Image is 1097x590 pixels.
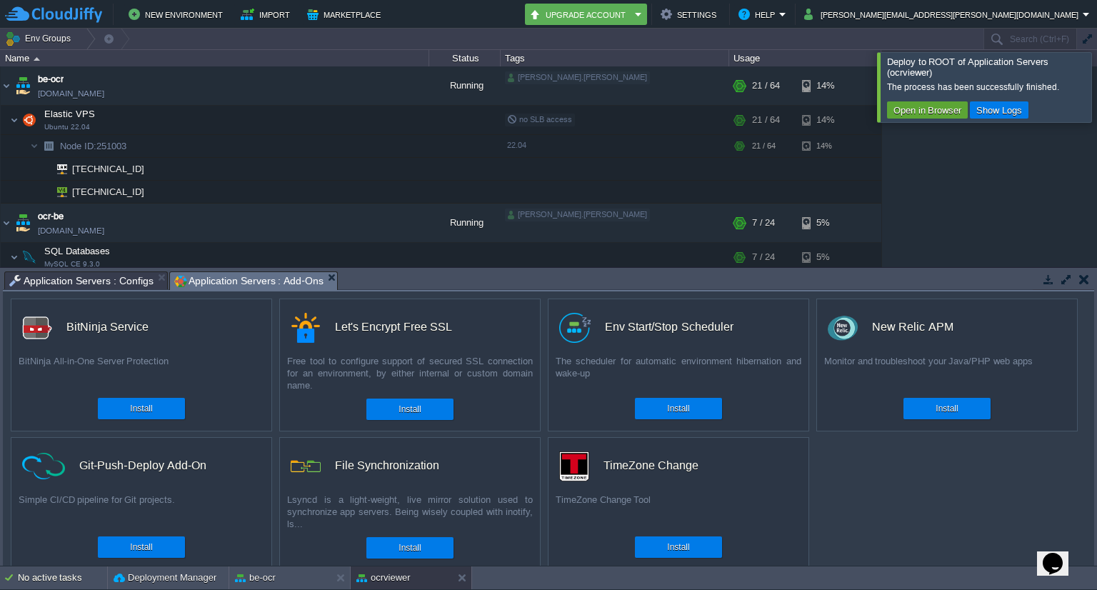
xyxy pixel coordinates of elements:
[19,106,39,134] img: AMDAwAAAACH5BAEAAAAALAAAAAABAAEAAAICRAEAOw==
[38,72,64,86] a: be-ocr
[817,355,1077,391] div: Monitor and troubleshoot your Java/PHP web apps
[752,243,775,271] div: 7 / 24
[38,224,104,238] span: [DOMAIN_NAME]
[39,158,47,180] img: AMDAwAAAACH5BAEAAAAALAAAAAABAAEAAAICRAEAOw==
[828,313,858,343] img: newrelic_70x70.png
[39,135,59,157] img: AMDAwAAAACH5BAEAAAAALAAAAAABAAEAAAICRAEAOw==
[548,494,808,529] div: TimeZone Change Tool
[507,115,572,124] span: no SLB access
[872,312,953,342] div: New Relic APM
[38,86,104,101] span: [DOMAIN_NAME]
[13,66,33,105] img: AMDAwAAAACH5BAEAAAAALAAAAAABAAEAAAICRAEAOw==
[280,355,540,391] div: Free tool to configure support of secured SSL connection for an environment, by either internal o...
[235,571,276,585] button: be-ocr
[559,313,591,343] img: logo.png
[603,451,698,481] div: TimeZone Change
[11,355,271,391] div: BitNinja All-in-One Server Protection
[307,6,385,23] button: Marketplace
[59,140,129,152] span: 251003
[59,140,129,152] a: Node ID:251003
[10,106,19,134] img: AMDAwAAAACH5BAEAAAAALAAAAAABAAEAAAICRAEAOw==
[43,246,112,256] a: SQL DatabasesMySQL CE 9.3.0
[10,243,19,271] img: AMDAwAAAACH5BAEAAAAALAAAAAABAAEAAAICRAEAOw==
[241,6,294,23] button: Import
[548,355,808,391] div: The scheduler for automatic environment hibernation and wake-up
[66,312,149,342] div: BitNinja Service
[429,66,501,105] div: Running
[335,312,452,342] div: Let's Encrypt Free SSL
[605,312,733,342] div: Env Start/Stop Scheduler
[661,6,721,23] button: Settings
[291,313,321,343] img: letsencrypt.png
[752,204,775,242] div: 7 / 24
[752,106,780,134] div: 21 / 64
[71,158,146,180] span: [TECHNICAL_ID]
[501,50,728,66] div: Tags
[13,204,33,242] img: AMDAwAAAACH5BAEAAAAALAAAAAABAAEAAAICRAEAOw==
[667,540,689,554] button: Install
[335,451,439,481] div: File Synchronization
[174,272,324,290] span: Application Servers : Add-Ons
[47,181,67,203] img: AMDAwAAAACH5BAEAAAAALAAAAAABAAEAAAICRAEAOw==
[130,401,152,416] button: Install
[529,6,631,23] button: Upgrade Account
[730,50,881,66] div: Usage
[71,181,146,203] span: [TECHNICAL_ID]
[802,106,848,134] div: 14%
[936,401,958,416] button: Install
[129,6,227,23] button: New Environment
[44,260,100,269] span: MySQL CE 9.3.0
[43,245,112,257] span: SQL Databases
[43,109,97,119] a: Elastic VPSUbuntu 22.04
[11,494,271,529] div: Simple CI/CD pipeline for Git projects.
[5,29,76,49] button: Env Groups
[43,108,97,120] span: Elastic VPS
[887,56,1048,78] span: Deploy to ROOT of Application Servers (ocrviewer)
[1037,533,1083,576] iframe: chat widget
[505,209,650,221] div: [PERSON_NAME].[PERSON_NAME]
[429,204,501,242] div: Running
[280,494,540,530] div: Lsyncd is a light-weight, live mirror solution used to synchronize app servers. Being wisely coup...
[505,71,650,84] div: [PERSON_NAME].[PERSON_NAME]
[291,451,321,481] img: icon.png
[9,272,154,289] span: Application Servers : Configs
[1,204,12,242] img: AMDAwAAAACH5BAEAAAAALAAAAAABAAEAAAICRAEAOw==
[752,66,780,105] div: 21 / 64
[399,402,421,416] button: Install
[39,181,47,203] img: AMDAwAAAACH5BAEAAAAALAAAAAABAAEAAAICRAEAOw==
[79,451,206,481] div: Git-Push-Deploy Add-On
[804,6,1083,23] button: [PERSON_NAME][EMAIL_ADDRESS][PERSON_NAME][DOMAIN_NAME]
[30,135,39,157] img: AMDAwAAAACH5BAEAAAAALAAAAAABAAEAAAICRAEAOw==
[752,135,776,157] div: 21 / 64
[1,50,429,66] div: Name
[738,6,779,23] button: Help
[356,571,411,585] button: ocrviewer
[667,401,689,416] button: Install
[22,313,52,343] img: logo.png
[19,243,39,271] img: AMDAwAAAACH5BAEAAAAALAAAAAABAAEAAAICRAEAOw==
[802,204,848,242] div: 5%
[44,123,90,131] span: Ubuntu 22.04
[399,541,421,555] button: Install
[38,209,64,224] a: ocr-be
[71,164,146,174] a: [TECHNICAL_ID]
[34,57,40,61] img: AMDAwAAAACH5BAEAAAAALAAAAAABAAEAAAICRAEAOw==
[802,66,848,105] div: 14%
[47,158,67,180] img: AMDAwAAAACH5BAEAAAAALAAAAAABAAEAAAICRAEAOw==
[430,50,500,66] div: Status
[507,141,526,149] span: 22.04
[130,540,152,554] button: Install
[71,186,146,197] a: [TECHNICAL_ID]
[887,81,1088,93] div: The process has been successfully finished.
[5,6,102,24] img: CloudJiffy
[22,453,65,479] img: ci-cd-icon.png
[60,141,96,151] span: Node ID:
[972,104,1026,116] button: Show Logs
[802,135,848,157] div: 14%
[114,571,216,585] button: Deployment Manager
[1,66,12,105] img: AMDAwAAAACH5BAEAAAAALAAAAAABAAEAAAICRAEAOw==
[802,243,848,271] div: 5%
[559,451,589,481] img: timezone-logo.png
